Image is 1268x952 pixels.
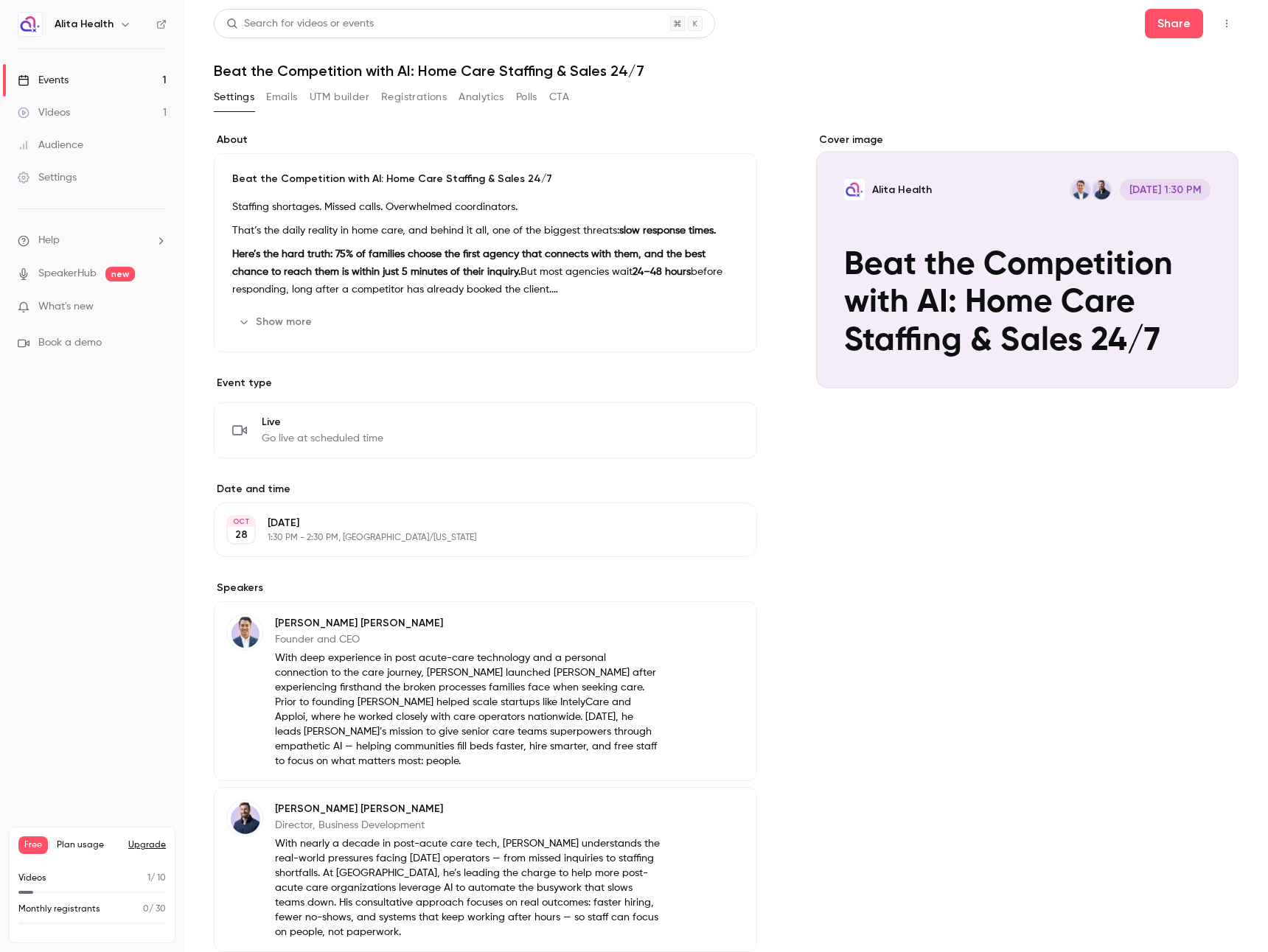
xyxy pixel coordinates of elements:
button: Polls [516,85,537,109]
h6: Alita Health [55,17,114,32]
p: [DATE] [268,516,679,531]
p: Director, Business Development [275,818,661,833]
p: That’s the daily reality in home care, and behind it all, one of the biggest threats: [232,222,739,239]
p: Beat the Competition with AI: Home Care Staffing & Sales 24/7 [232,172,739,186]
strong: Here’s the hard truth: 75% of families choose the first agency that connects with them, and the b... [232,249,706,277]
section: Cover image [816,133,1239,388]
button: Upgrade [128,839,166,851]
p: / 30 [143,903,166,916]
h1: Beat the Competition with AI: Home Care Staffing & Sales 24/7 [214,62,1239,80]
div: Events [18,73,69,88]
a: SpeakerHub [38,266,97,281]
p: With deep experience in post acute-care technology and a personal connection to the care journey,... [275,651,661,769]
div: OCT [228,517,254,527]
img: Matt Rosa [227,615,262,650]
img: Alita Health [18,13,42,36]
span: Go live at scheduled time [262,431,383,446]
button: Registrations [381,85,447,109]
button: Analytics [459,85,504,109]
span: Help [38,233,60,248]
label: About [214,133,757,147]
span: Free [18,836,48,854]
img: Brett Seidita [227,800,262,836]
button: Share [1145,9,1203,38]
p: [PERSON_NAME] [PERSON_NAME] [275,802,661,816]
button: Emails [266,85,297,109]
label: Speakers [214,581,757,595]
span: What's new [38,299,94,315]
strong: 24–48 hours [633,267,691,277]
p: 1:30 PM - 2:30 PM, [GEOGRAPHIC_DATA]/[US_STATE] [268,532,679,544]
p: / 10 [147,872,166,885]
p: But most agencies wait before responding, long after a competitor has already booked the client. [232,245,739,298]
p: Staffing shortages. Missed calls. Overwhelmed coordinators. [232,198,739,216]
button: CTA [549,85,569,109]
span: Book a demo [38,335,102,351]
li: help-dropdown-opener [18,233,167,248]
div: Audience [18,138,83,153]
p: Event type [214,376,757,391]
label: Cover image [816,133,1239,147]
span: new [105,267,135,281]
p: Monthly registrants [18,903,100,916]
span: Live [262,415,383,430]
button: UTM builder [310,85,369,109]
span: 0 [143,905,149,914]
button: Settings [214,85,254,109]
p: Founder and CEO [275,632,661,647]
button: Show more [232,310,321,334]
div: Matt Rosa[PERSON_NAME] [PERSON_NAME]Founder and CEOWith deep experience in post acute-care techno... [214,601,757,781]
div: Settings [18,170,77,185]
span: 1 [147,874,150,883]
span: Plan usage [57,839,119,851]
strong: slow response times. [619,225,716,236]
label: Date and time [214,482,757,497]
div: Search for videos or events [226,16,374,32]
p: [PERSON_NAME] [PERSON_NAME] [275,616,661,631]
p: Videos [18,872,46,885]
p: With nearly a decade in post-acute care tech, [PERSON_NAME] understands the real-world pressures ... [275,836,661,939]
div: Brett Seidita[PERSON_NAME] [PERSON_NAME]Director, Business DevelopmentWith nearly a decade in pos... [214,787,757,952]
p: 28 [235,528,248,542]
div: Videos [18,105,70,120]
